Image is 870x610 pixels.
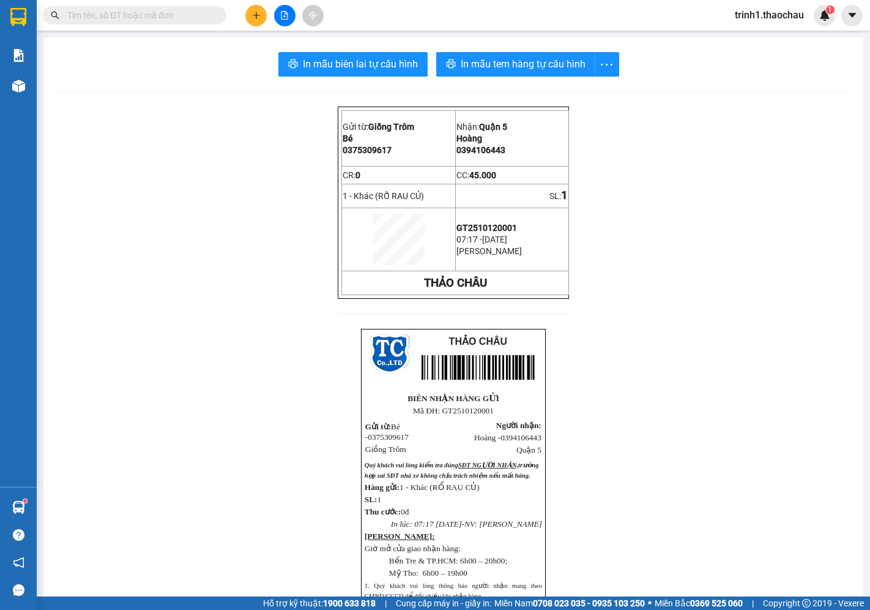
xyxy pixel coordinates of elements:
span: 07:17 - [456,235,482,244]
span: Bé - [365,422,409,442]
button: printerIn mẫu biên lai tự cấu hình [278,52,428,77]
span: Hỗ trợ kỹ thuật: [263,597,376,610]
strong: 0708 023 035 - 0935 103 250 [533,598,645,608]
button: more [595,52,619,77]
button: plus [245,5,267,26]
span: 0375309617 [368,432,409,442]
p: Gửi từ: [343,122,455,132]
span: printer [446,59,456,70]
span: Hoàng - [474,433,541,442]
img: logo-vxr [10,8,26,26]
span: SĐT NGƯỜI NHẬN, [458,462,518,469]
span: Quý khách vui lòng kiểm tra đúng trường hợp sai SĐT nhà xe không chịu trách nhiệm nếu... [365,462,538,479]
img: warehouse-icon [12,501,25,514]
td: CR: [342,166,456,184]
span: trinh1.thaochau [725,7,814,23]
button: file-add [274,5,296,26]
span: GT2510120001 [456,223,517,233]
span: 1 [561,189,568,202]
span: 1 - Khác (RỔ RAU CỦ) [343,191,424,201]
span: Quận 5 [516,445,541,454]
td: CC: [456,166,569,184]
sup: 1 [23,499,27,503]
span: Mã ĐH: GT2510120001 [413,406,494,415]
span: Bến Tre & TP.HCM: 6h00 – 20h00; [389,556,507,565]
span: copyright [802,599,811,608]
span: 0394106443 [456,145,505,155]
span: message [13,584,24,596]
input: Tìm tên, số ĐT hoặc mã đơn [67,9,212,22]
span: aim [308,11,317,20]
span: printer [288,59,298,70]
span: 1 [828,6,832,14]
span: Miền Nam [494,597,645,610]
span: Hoàng [456,134,482,143]
p: Nhận: [456,122,568,132]
span: [DATE] [482,235,507,244]
span: Mỹ Tho: 6h00 – 19h00 [389,568,467,578]
span: question-circle [13,529,24,541]
span: notification [13,557,24,568]
strong: Hàng gửi: [365,483,400,492]
span: 1. Quý khách vui lòng thông báo người nhận mang theo CMND/CCCD để đối chiếu khi nhận ha... [365,582,542,600]
span: ⚪️ [648,601,652,606]
span: 0 [355,170,360,180]
strong: THẢO CHÂU [424,276,487,290]
span: search [51,11,59,20]
span: [DATE] [436,519,462,529]
span: 0375309617 [343,145,392,155]
span: 1 [377,495,382,504]
span: 45.000 [469,170,496,180]
span: Người nhận: [496,421,541,430]
span: Giờ mở cửa giao nhận hàng: [365,544,461,553]
span: Miền Bắc [655,597,743,610]
span: In mẫu tem hàng tự cấu hình [461,56,586,72]
span: 1 - Khác (RỔ RAU CỦ) [400,483,480,492]
span: In mẫu biên lai tự cấu hình [303,56,418,72]
span: Thu cước: [365,507,401,516]
button: printerIn mẫu tem hàng tự cấu hình [436,52,595,77]
span: Bé [343,134,353,143]
span: caret-down [847,10,858,21]
span: NV: [PERSON_NAME] [464,519,542,529]
span: more [595,57,619,72]
span: - [462,519,464,529]
span: SL: [365,495,377,504]
span: | [385,597,387,610]
span: In lúc: 07:17 [391,519,434,529]
img: icon-new-feature [819,10,830,21]
span: plus [252,11,261,20]
span: THẢO CHÂU [449,336,507,347]
img: solution-icon [12,49,25,62]
button: aim [302,5,324,26]
span: 0đ [401,507,409,516]
span: file-add [280,11,289,20]
span: Quận 5 [479,122,507,132]
span: Gửi từ: [365,422,391,431]
span: | [752,597,754,610]
span: [PERSON_NAME] [456,246,522,256]
strong: 0369 525 060 [690,598,743,608]
span: SL: [549,191,561,201]
span: 0394106443 [500,433,541,442]
sup: 1 [826,6,835,14]
span: Giồng Trôm [365,445,406,454]
span: Cung cấp máy in - giấy in: [396,597,491,610]
strong: 1900 633 818 [323,598,376,608]
strong: BIÊN NHẬN HÀNG GỬI [407,394,499,403]
strong: [PERSON_NAME]: [365,532,435,541]
img: warehouse-icon [12,80,25,92]
img: logo [370,334,410,374]
span: Giồng Trôm [368,122,414,132]
button: caret-down [841,5,863,26]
